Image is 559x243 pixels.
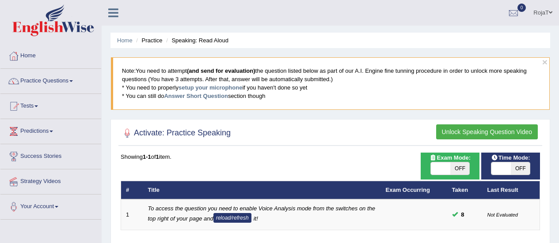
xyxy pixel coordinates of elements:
[458,210,468,219] span: You can still take this question
[134,36,162,45] li: Practice
[436,124,538,139] button: Unlock Speaking Question Video
[164,93,228,99] a: Answer Short Question
[483,181,540,199] th: Last Result
[121,199,143,230] td: 1
[487,212,518,217] small: Not Evaluated
[511,162,530,175] span: OFF
[447,181,483,199] th: Taken
[517,4,526,12] span: 0
[156,153,159,160] b: 1
[0,194,101,217] a: Your Account
[542,57,548,67] button: ×
[121,181,143,199] th: #
[0,169,101,191] a: Strategy Videos
[450,162,470,175] span: OFF
[179,84,242,91] a: setup your microphone
[187,67,255,74] b: (and send for evaluation)
[111,57,550,109] blockquote: You need to attempt the question listed below as part of our A.I. Engine fine tunning procedure i...
[148,205,376,222] em: To access the question you need to enable Voice Analysis mode from the switches on the top right ...
[122,67,136,74] span: Note:
[426,153,474,162] span: Exam Mode:
[121,127,231,140] h2: Activate: Practice Speaking
[488,153,534,162] span: Time Mode:
[0,94,101,116] a: Tests
[0,119,101,141] a: Predictions
[0,144,101,166] a: Success Stories
[143,181,381,199] th: Title
[143,153,151,160] b: 1-1
[386,187,430,193] a: Exam Occurring
[164,36,228,45] li: Speaking: Read Aloud
[213,213,251,223] button: reload/refresh
[121,153,540,161] div: Showing of item.
[0,69,101,91] a: Practice Questions
[421,153,479,179] div: Show exams occurring in exams
[0,44,101,66] a: Home
[117,37,133,44] a: Home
